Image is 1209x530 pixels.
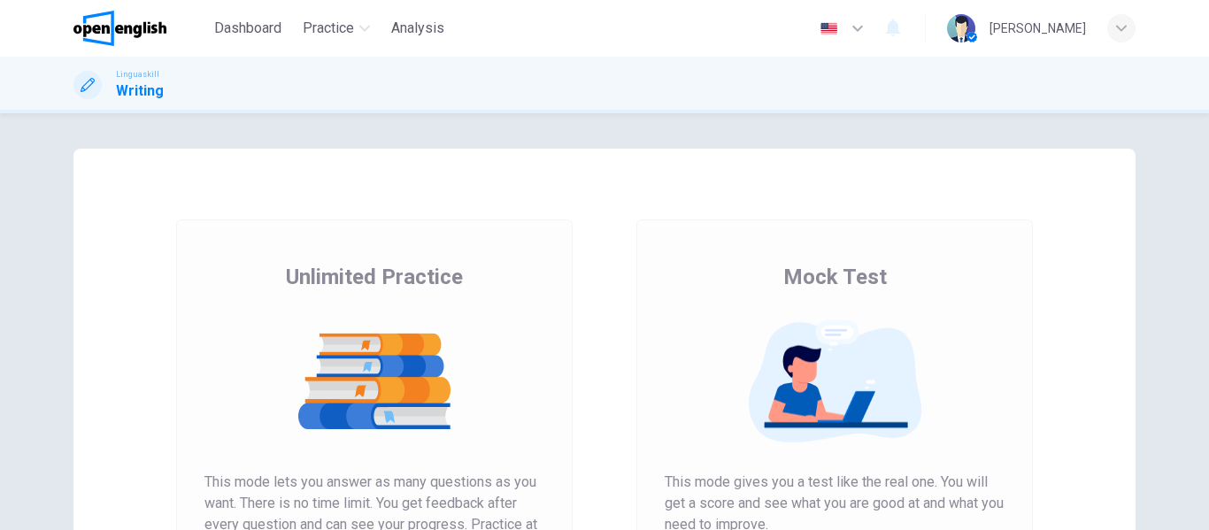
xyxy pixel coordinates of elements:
[116,81,164,102] h1: Writing
[296,12,377,44] button: Practice
[818,22,840,35] img: en
[947,14,975,42] img: Profile picture
[391,18,444,39] span: Analysis
[73,11,207,46] a: OpenEnglish logo
[116,68,159,81] span: Linguaskill
[73,11,166,46] img: OpenEnglish logo
[384,12,451,44] button: Analysis
[214,18,281,39] span: Dashboard
[207,12,289,44] button: Dashboard
[303,18,354,39] span: Practice
[990,18,1086,39] div: [PERSON_NAME]
[286,263,463,291] span: Unlimited Practice
[783,263,887,291] span: Mock Test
